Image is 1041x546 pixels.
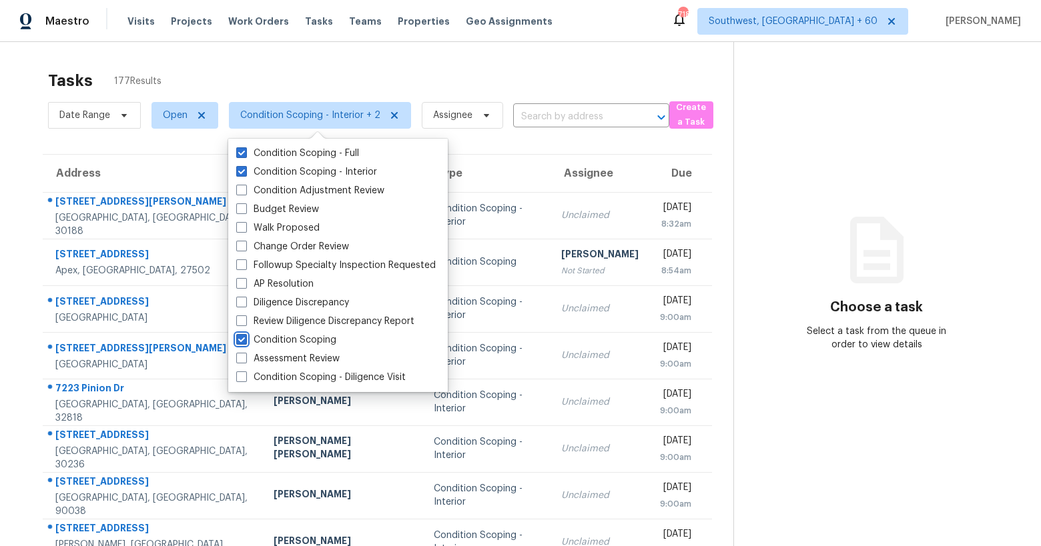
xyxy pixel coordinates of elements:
div: [STREET_ADDRESS][PERSON_NAME] [55,195,252,211]
span: [PERSON_NAME] [940,15,1021,28]
div: 9:00am [660,357,691,371]
label: Review Diligence Discrepancy Report [236,315,414,328]
div: Condition Scoping - Interior [434,389,539,415]
span: Work Orders [228,15,289,28]
div: 9:00am [660,497,691,511]
span: Create a Task [676,100,707,131]
div: Condition Scoping - Interior [434,202,539,229]
span: Tasks [305,17,333,26]
input: Search by address [513,107,632,127]
div: [GEOGRAPHIC_DATA] [55,358,252,371]
div: Unclaimed [561,442,639,455]
div: [STREET_ADDRESS] [55,247,252,264]
div: [DATE] [660,341,691,357]
div: [DATE] [660,247,691,264]
div: Condition Scoping - Interior [434,482,539,509]
div: [PERSON_NAME] [274,487,413,504]
div: [GEOGRAPHIC_DATA], [GEOGRAPHIC_DATA], 30188 [55,211,252,238]
div: Condition Scoping [434,255,539,269]
div: [DATE] [660,434,691,451]
button: Create a Task [669,101,713,129]
span: Condition Scoping - Interior + 2 [240,109,380,122]
span: Maestro [45,15,89,28]
th: Type [423,155,550,192]
div: [DATE] [660,527,691,544]
div: [GEOGRAPHIC_DATA] [55,311,252,325]
div: Unclaimed [561,395,639,409]
div: [GEOGRAPHIC_DATA], [GEOGRAPHIC_DATA], 90038 [55,491,252,518]
div: [PERSON_NAME] [561,247,639,264]
div: Condition Scoping - Interior [434,295,539,322]
div: Unclaimed [561,489,639,502]
div: 9:00am [660,451,691,464]
div: [DATE] [660,201,691,217]
label: Condition Scoping [236,333,336,347]
div: 8:32am [660,217,691,231]
div: [PERSON_NAME] [PERSON_NAME] [274,434,413,464]
div: [STREET_ADDRESS] [55,521,252,538]
span: Assignee [433,109,472,122]
label: Change Order Review [236,240,349,253]
label: Condition Scoping - Full [236,147,359,160]
label: Diligence Discrepancy [236,296,349,309]
div: Unclaimed [561,209,639,222]
div: 9:00am [660,404,691,417]
div: 9:00am [660,311,691,324]
h2: Tasks [48,74,93,87]
label: Budget Review [236,203,319,216]
div: 8:54am [660,264,691,277]
span: Geo Assignments [466,15,553,28]
label: Condition Adjustment Review [236,184,384,197]
div: [DATE] [660,387,691,404]
label: Assessment Review [236,352,340,365]
div: [STREET_ADDRESS] [55,475,252,491]
div: Select a task from the queue in order to view details [805,325,948,351]
div: [PERSON_NAME] [274,394,413,411]
h3: Choose a task [830,301,923,314]
label: Condition Scoping - Diligence Visit [236,371,406,384]
label: Walk Proposed [236,221,320,235]
th: Assignee [551,155,649,192]
span: Visits [127,15,155,28]
span: Southwest, [GEOGRAPHIC_DATA] + 60 [709,15,878,28]
span: Properties [398,15,450,28]
div: [GEOGRAPHIC_DATA], [GEOGRAPHIC_DATA], 32818 [55,398,252,425]
div: [DATE] [660,294,691,311]
div: Condition Scoping - Interior [434,342,539,369]
label: Condition Scoping - Interior [236,165,377,179]
div: [STREET_ADDRESS][PERSON_NAME] [55,341,252,358]
div: [DATE] [660,481,691,497]
div: Apex, [GEOGRAPHIC_DATA], 27502 [55,264,252,277]
span: Open [163,109,188,122]
th: Due [649,155,712,192]
div: Unclaimed [561,302,639,315]
span: Teams [349,15,382,28]
div: [GEOGRAPHIC_DATA], [GEOGRAPHIC_DATA], 30236 [55,445,252,471]
div: Unclaimed [561,349,639,362]
th: Address [43,155,263,192]
div: [STREET_ADDRESS] [55,295,252,311]
div: Not Started [561,264,639,277]
div: 7223 Pinion Dr [55,381,252,398]
span: Date Range [59,109,110,122]
span: Projects [171,15,212,28]
div: 718 [678,8,687,21]
label: Followup Specialty Inspection Requested [236,259,436,272]
span: 177 Results [114,75,161,88]
button: Open [652,108,671,127]
div: [STREET_ADDRESS] [55,428,252,445]
div: Condition Scoping - Interior [434,435,539,462]
label: AP Resolution [236,277,314,291]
